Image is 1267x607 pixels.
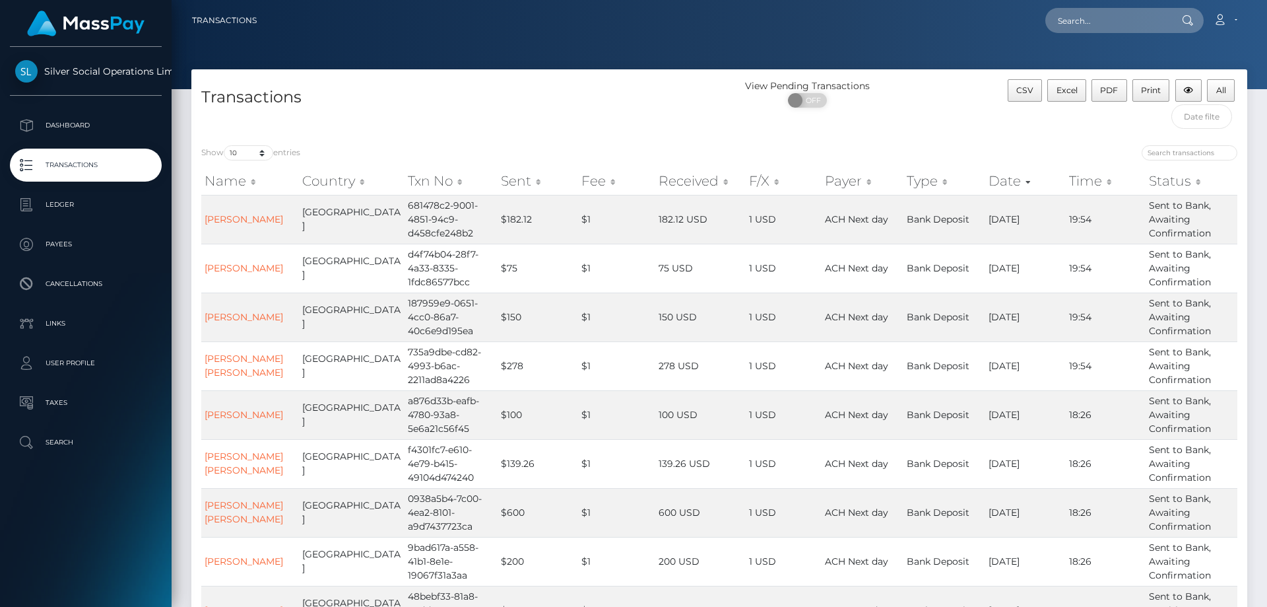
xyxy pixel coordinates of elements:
[1132,79,1170,102] button: Print
[1146,439,1237,488] td: Sent to Bank, Awaiting Confirmation
[1146,488,1237,537] td: Sent to Bank, Awaiting Confirmation
[1146,390,1237,439] td: Sent to Bank, Awaiting Confirmation
[498,244,578,293] td: $75
[205,311,283,323] a: [PERSON_NAME]
[1066,341,1146,390] td: 19:54
[205,262,283,274] a: [PERSON_NAME]
[405,390,498,439] td: a876d33b-eafb-4780-93a8-5e6a21c56f45
[1066,244,1146,293] td: 19:54
[27,11,145,36] img: MassPay Logo
[1142,145,1237,161] input: Search transactions
[10,149,162,182] a: Transactions
[299,439,405,488] td: [GEOGRAPHIC_DATA]
[903,488,985,537] td: Bank Deposit
[498,195,578,244] td: $182.12
[15,274,156,294] p: Cancellations
[10,228,162,261] a: Payees
[1171,104,1233,129] input: Date filter
[985,341,1065,390] td: [DATE]
[1056,85,1078,95] span: Excel
[825,458,888,470] span: ACH Next day
[903,244,985,293] td: Bank Deposit
[15,195,156,215] p: Ledger
[578,390,655,439] td: $1
[825,213,888,225] span: ACH Next day
[1091,79,1127,102] button: PDF
[498,341,578,390] td: $278
[405,293,498,341] td: 187959e9-0651-4cc0-86a7-40c6e9d195ea
[903,195,985,244] td: Bank Deposit
[578,439,655,488] td: $1
[1146,293,1237,341] td: Sent to Bank, Awaiting Confirmation
[1047,79,1086,102] button: Excel
[205,450,283,476] a: [PERSON_NAME] [PERSON_NAME]
[10,268,162,301] a: Cancellations
[299,488,405,537] td: [GEOGRAPHIC_DATA]
[299,390,405,439] td: [GEOGRAPHIC_DATA]
[719,79,895,93] div: View Pending Transactions
[903,390,985,439] td: Bank Deposit
[15,116,156,135] p: Dashboard
[1066,293,1146,341] td: 19:54
[405,439,498,488] td: f4301fc7-e610-4e79-b415-49104d474240
[498,293,578,341] td: $150
[655,439,746,488] td: 139.26 USD
[15,393,156,413] p: Taxes
[15,353,156,373] p: User Profile
[578,244,655,293] td: $1
[205,213,283,225] a: [PERSON_NAME]
[498,168,578,194] th: Sent: activate to sort column ascending
[10,65,162,77] span: Silver Social Operations Limited
[10,347,162,380] a: User Profile
[498,439,578,488] td: $139.26
[985,195,1065,244] td: [DATE]
[1066,195,1146,244] td: 19:54
[405,341,498,390] td: 735a9dbe-cd82-4993-b6ac-2211ad8a4226
[205,499,283,525] a: [PERSON_NAME] [PERSON_NAME]
[405,244,498,293] td: d4f74b04-28f7-4a33-8335-1fdc86577bcc
[903,537,985,586] td: Bank Deposit
[299,195,405,244] td: [GEOGRAPHIC_DATA]
[10,188,162,221] a: Ledger
[985,293,1065,341] td: [DATE]
[10,386,162,419] a: Taxes
[1207,79,1235,102] button: All
[1175,79,1202,102] button: Column visibility
[15,60,38,83] img: Silver Social Operations Limited
[746,168,822,194] th: F/X: activate to sort column ascending
[985,168,1065,194] th: Date: activate to sort column ascending
[655,168,746,194] th: Received: activate to sort column ascending
[1146,537,1237,586] td: Sent to Bank, Awaiting Confirmation
[985,244,1065,293] td: [DATE]
[985,537,1065,586] td: [DATE]
[825,360,888,372] span: ACH Next day
[655,244,746,293] td: 75 USD
[1146,195,1237,244] td: Sent to Bank, Awaiting Confirmation
[578,488,655,537] td: $1
[299,168,405,194] th: Country: activate to sort column ascending
[498,390,578,439] td: $100
[1066,439,1146,488] td: 18:26
[746,195,822,244] td: 1 USD
[903,341,985,390] td: Bank Deposit
[299,341,405,390] td: [GEOGRAPHIC_DATA]
[1008,79,1043,102] button: CSV
[655,341,746,390] td: 278 USD
[655,195,746,244] td: 182.12 USD
[299,537,405,586] td: [GEOGRAPHIC_DATA]
[578,537,655,586] td: $1
[825,507,888,518] span: ACH Next day
[655,537,746,586] td: 200 USD
[746,244,822,293] td: 1 USD
[825,262,888,274] span: ACH Next day
[405,537,498,586] td: 9bad617a-a558-41b1-8e1e-19067f31a3aa
[201,168,299,194] th: Name: activate to sort column ascending
[10,109,162,142] a: Dashboard
[746,439,822,488] td: 1 USD
[578,341,655,390] td: $1
[795,93,828,108] span: OFF
[985,488,1065,537] td: [DATE]
[746,293,822,341] td: 1 USD
[405,488,498,537] td: 0938a5b4-7c00-4ea2-8101-a9d7437723ca
[1066,537,1146,586] td: 18:26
